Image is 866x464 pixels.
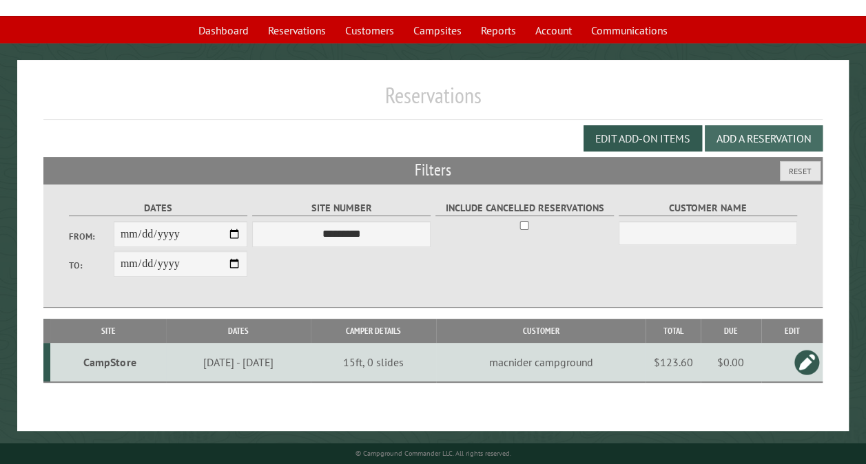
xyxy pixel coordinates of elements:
label: Site Number [252,200,431,216]
button: Reset [780,161,821,181]
th: Dates [166,319,310,343]
td: $0.00 [701,343,761,382]
button: Add a Reservation [705,125,823,151]
a: Campsites [405,17,470,43]
label: Customer Name [619,200,797,216]
h2: Filters [43,157,823,183]
td: $123.60 [646,343,701,382]
a: Customers [337,17,402,43]
th: Edit [761,319,823,343]
a: Account [527,17,580,43]
a: Communications [583,17,676,43]
label: To: [69,259,114,272]
a: Reservations [260,17,334,43]
th: Site [50,319,166,343]
small: © Campground Commander LLC. All rights reserved. [355,449,511,458]
a: Reports [473,17,524,43]
td: 15ft, 0 slides [311,343,436,382]
a: Dashboard [190,17,257,43]
div: CampStore [56,355,164,369]
th: Customer [436,319,646,343]
label: Dates [69,200,247,216]
label: Include Cancelled Reservations [435,200,614,216]
h1: Reservations [43,82,823,120]
th: Camper Details [311,319,436,343]
label: From: [69,230,114,243]
div: [DATE] - [DATE] [168,355,308,369]
th: Due [701,319,761,343]
td: macnider campground [436,343,646,382]
th: Total [646,319,701,343]
button: Edit Add-on Items [584,125,702,151]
